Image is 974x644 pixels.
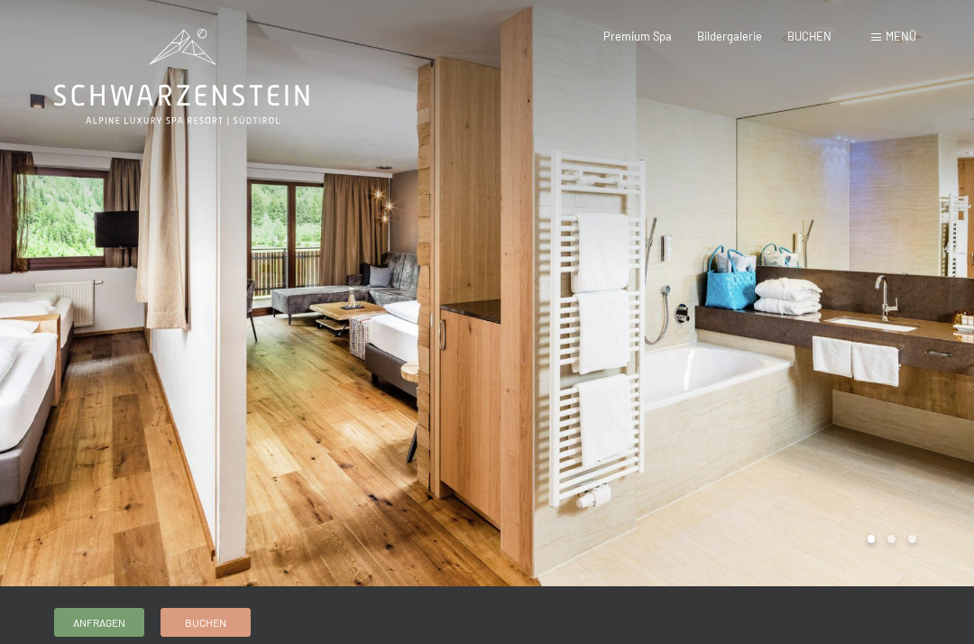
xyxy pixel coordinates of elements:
[55,609,143,636] a: Anfragen
[185,615,226,630] span: Buchen
[603,29,672,43] a: Premium Spa
[73,615,125,630] span: Anfragen
[787,29,832,43] a: BUCHEN
[697,29,762,43] a: Bildergalerie
[161,609,250,636] a: Buchen
[886,29,916,43] span: Menü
